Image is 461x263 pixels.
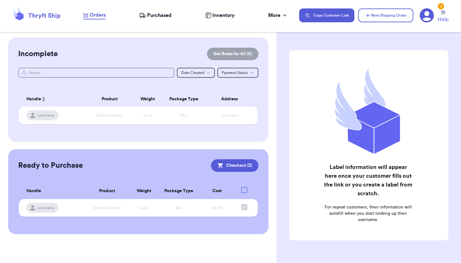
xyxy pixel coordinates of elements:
[139,12,172,19] a: Purchased
[162,92,205,107] th: Package Type
[86,92,134,107] th: Product
[438,16,448,23] span: Help
[438,3,444,9] div: 3
[177,68,215,78] button: Date Created
[90,11,106,19] span: Orders
[140,206,148,210] span: xx oz
[26,96,41,103] span: Handle
[158,183,200,199] th: Package Type
[93,206,121,210] span: Striped Sweater
[324,204,412,223] p: For repeat customers, their information will autofill when you start looking up their username.
[176,206,182,210] span: Box
[324,163,412,198] h2: Label information will appear here once your customer fills out the link or you create a label fr...
[222,71,248,75] span: Payment Status
[18,68,174,78] input: Search
[200,183,235,199] th: Cost
[38,113,55,118] span: username
[222,113,237,117] span: xxxxxxxx
[438,10,448,23] a: Help
[205,92,257,107] th: Address
[299,8,354,22] button: Copy Customer Link
[358,8,413,22] button: New Shipping Order
[18,49,58,59] h2: Incomplete
[420,8,434,23] a: 3
[205,12,235,19] a: Inventory
[211,159,258,172] button: Checkout (3)
[212,12,235,19] span: Inventory
[38,205,55,210] span: username
[96,113,123,117] span: Striped Sweater
[181,113,187,117] span: Box
[268,12,288,19] div: More
[217,68,258,78] button: Payment Status
[212,206,222,210] span: $0.00
[84,183,130,199] th: Product
[26,188,41,194] span: Handle
[41,95,46,103] button: Sort ascending
[130,183,158,199] th: Weight
[18,160,83,171] h2: Ready to Purchase
[181,71,204,75] span: Date Created
[143,113,152,117] span: xx oz
[134,92,162,107] th: Weight
[147,12,172,19] span: Purchased
[83,11,106,19] a: Orders
[207,48,258,60] button: Get Rates for All (0)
